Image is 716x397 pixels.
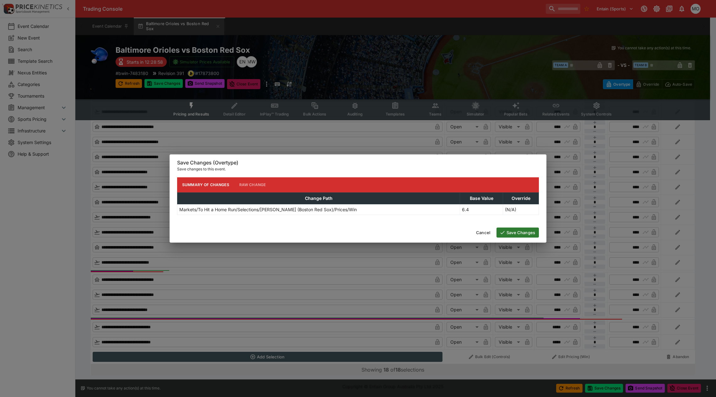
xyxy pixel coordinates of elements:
[503,192,539,204] th: Override
[472,228,494,238] button: Cancel
[177,159,539,166] h6: Save Changes (Overtype)
[177,166,539,172] p: Save changes to this event.
[496,228,539,238] button: Save Changes
[177,177,234,192] button: Summary of Changes
[179,206,357,213] p: Markets/To Hit a Home Run/Selections/[PERSON_NAME] (Boston Red Sox)/Prices/Win
[503,204,539,215] td: (N/A)
[177,192,460,204] th: Change Path
[460,192,503,204] th: Base Value
[234,177,271,192] button: Raw Change
[460,204,503,215] td: 6.4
